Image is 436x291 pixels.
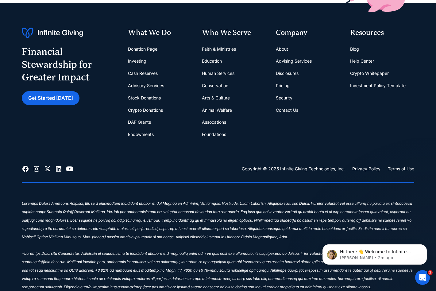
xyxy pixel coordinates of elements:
[202,104,232,116] a: Animal Welfare
[202,92,230,104] a: Arts & Culture
[350,28,414,38] div: Resources
[128,28,192,38] div: What We Do
[202,80,228,92] a: Conservation
[350,55,374,67] a: Help Center
[202,55,222,67] a: Education
[128,55,146,67] a: Investing
[22,192,414,201] div: ‍‍‍
[202,128,226,141] a: Foundations
[128,80,164,92] a: Advisory Services
[242,165,345,173] div: Copyright © 2025 Infinite Giving Technologies, Inc.
[128,67,158,80] a: Cash Reserves
[276,80,290,92] a: Pricing
[276,28,340,38] div: Company
[128,128,154,141] a: Endowments
[128,92,161,104] a: Stock Donations
[276,43,288,55] a: About
[202,67,234,80] a: Human Services
[388,165,414,173] a: Terms of Use
[276,92,292,104] a: Security
[350,43,359,55] a: Blog
[350,67,389,80] a: Crypto Whitepaper
[352,165,380,173] a: Privacy Policy
[22,45,118,84] div: Financial Stewardship for Greater Impact
[428,270,433,275] span: 1
[202,116,226,128] a: Assocations
[128,104,163,116] a: Crypto Donations
[276,104,298,116] a: Contact Us
[128,116,151,128] a: DAF Grants
[22,91,79,105] a: Get Started [DATE]
[350,80,406,92] a: Investment Policy Template
[415,270,430,285] iframe: Intercom live chat
[202,43,236,55] a: Faith & Ministries
[276,55,312,67] a: Advising Services
[202,28,266,38] div: Who We Serve
[128,43,157,55] a: Donation Page
[276,67,299,80] a: Disclosures
[313,231,436,274] iframe: Intercom notifications message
